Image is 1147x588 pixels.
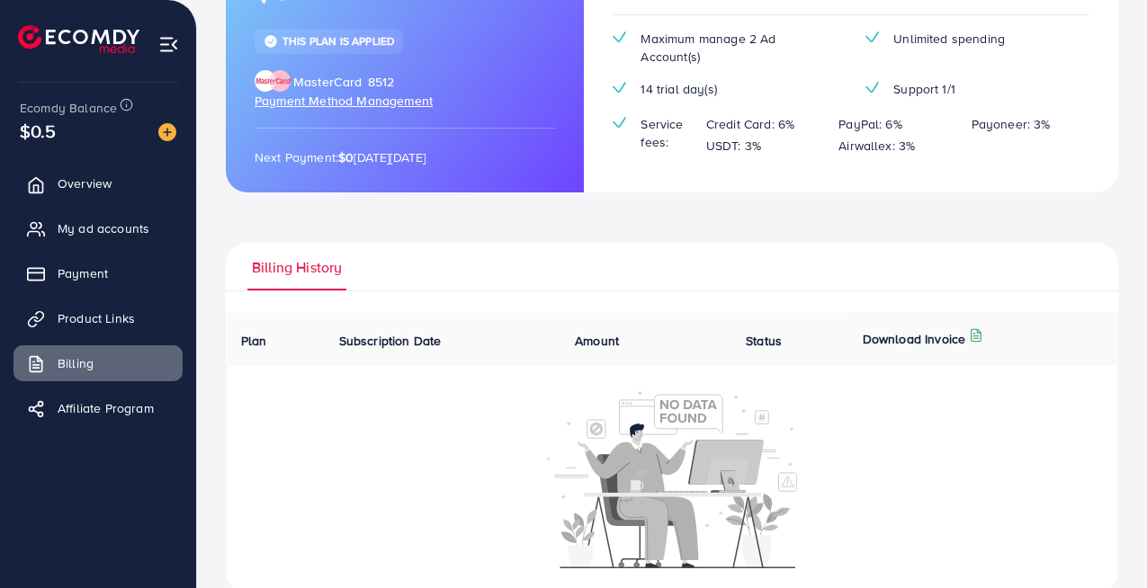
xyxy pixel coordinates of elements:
[58,309,135,327] span: Product Links
[641,80,716,98] span: 14 trial day(s)
[58,174,112,192] span: Overview
[1071,507,1134,575] iframe: Chat
[13,165,183,201] a: Overview
[241,332,267,350] span: Plan
[706,113,794,135] p: Credit Card: 6%
[264,34,278,49] img: tick
[20,118,57,144] span: $0.5
[13,255,183,291] a: Payment
[255,70,291,92] img: brand
[13,210,183,246] a: My ad accounts
[863,328,966,350] p: Download Invoice
[18,25,139,53] img: logo
[13,390,183,426] a: Affiliate Program
[613,82,626,94] img: tick
[338,148,354,166] strong: $0
[13,300,183,336] a: Product Links
[58,354,94,372] span: Billing
[865,82,879,94] img: tick
[893,30,1005,48] span: Unlimited spending
[58,264,108,282] span: Payment
[746,332,782,350] span: Status
[706,135,761,156] p: USDT: 3%
[293,73,363,91] span: MasterCard
[575,332,619,350] span: Amount
[252,257,342,278] span: Billing History
[368,73,395,91] span: 8512
[58,399,154,417] span: Affiliate Program
[58,219,149,237] span: My ad accounts
[641,30,837,67] span: Maximum manage 2 Ad Account(s)
[893,80,955,98] span: Support 1/1
[20,99,117,117] span: Ecomdy Balance
[339,332,442,350] span: Subscription Date
[838,135,915,156] p: Airwallex: 3%
[613,117,626,129] img: tick
[613,31,626,43] img: tick
[158,123,176,141] img: image
[641,115,691,152] span: Service fees:
[13,345,183,381] a: Billing
[547,388,797,568] img: No account
[865,31,879,43] img: tick
[972,113,1051,135] p: Payoneer: 3%
[255,147,555,168] p: Next Payment: [DATE][DATE]
[158,34,179,55] img: menu
[838,113,902,135] p: PayPal: 6%
[282,33,394,49] span: This plan is applied
[255,92,433,110] span: Payment Method Management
